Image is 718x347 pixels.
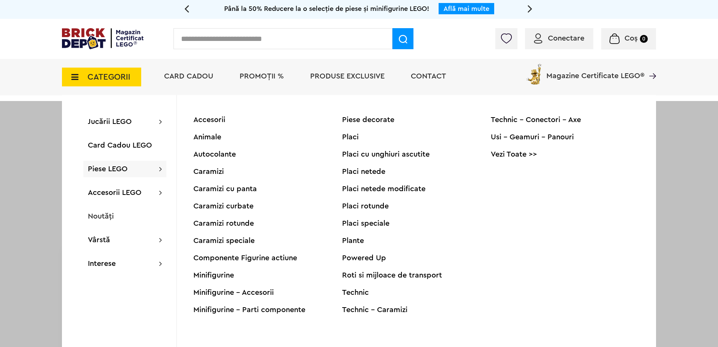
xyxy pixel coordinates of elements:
[164,72,213,80] a: Card Cadou
[443,5,489,12] a: Află mai multe
[548,35,584,42] span: Conectare
[87,73,130,81] span: CATEGORII
[624,35,638,42] span: Coș
[546,62,644,80] span: Magazine Certificate LEGO®
[640,35,648,43] small: 0
[240,72,284,80] a: PROMOȚII %
[644,62,656,70] a: Magazine Certificate LEGO®
[534,35,584,42] a: Conectare
[224,5,429,12] span: Până la 50% Reducere la o selecție de piese și minifigurine LEGO!
[310,72,385,80] a: Produse exclusive
[411,72,446,80] a: Contact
